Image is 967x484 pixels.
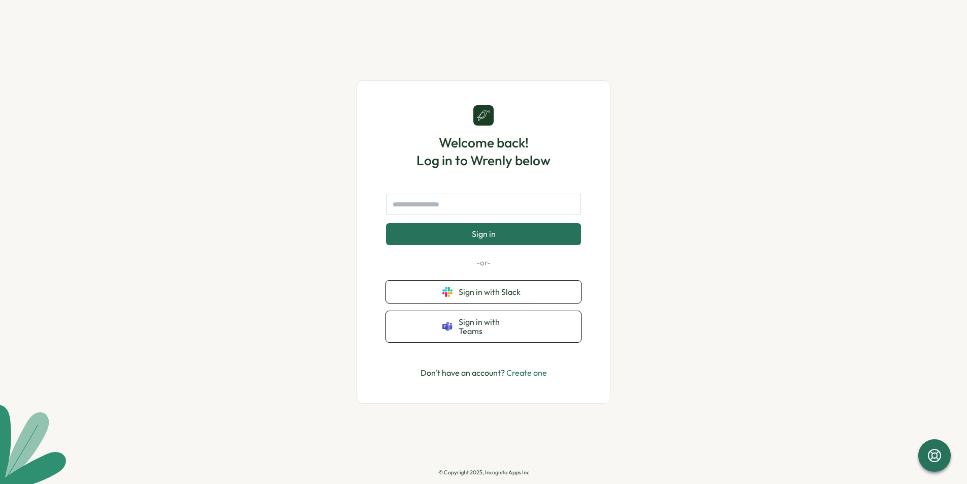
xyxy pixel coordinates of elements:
[421,367,547,379] p: Don't have an account?
[459,287,525,296] span: Sign in with Slack
[386,223,581,245] button: Sign in
[386,311,581,342] button: Sign in with Teams
[459,317,525,336] span: Sign in with Teams
[506,368,547,378] a: Create one
[416,134,551,169] h1: Welcome back! Log in to Wrenly below
[438,469,529,476] p: © Copyright 2025, Incognito Apps Inc
[472,229,496,238] span: Sign in
[386,257,581,268] p: -or-
[386,281,581,303] button: Sign in with Slack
